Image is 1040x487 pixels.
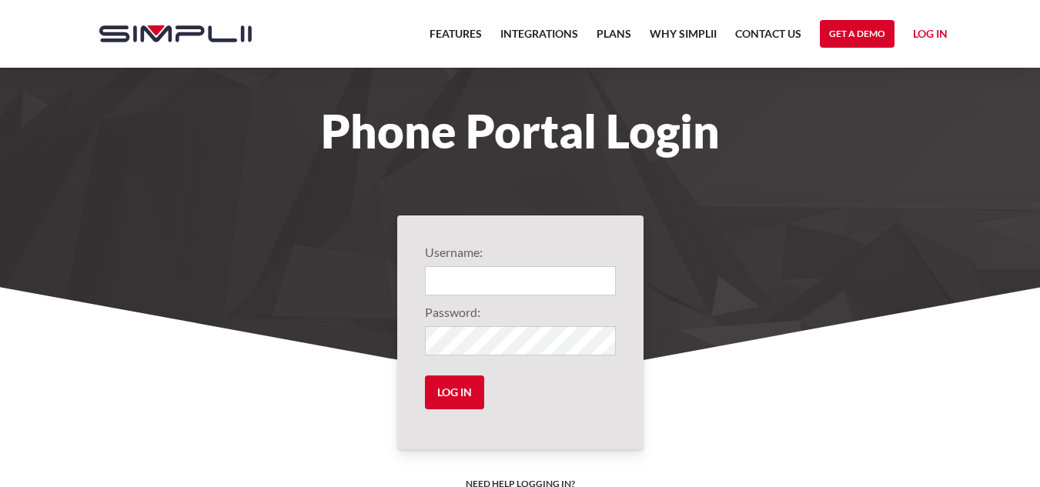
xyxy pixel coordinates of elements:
label: Password: [425,303,616,322]
a: Get a Demo [820,20,895,48]
form: Login [425,243,616,422]
a: Features [430,25,482,52]
a: Log in [913,25,948,48]
a: Contact US [735,25,801,52]
a: Integrations [500,25,578,52]
img: Simplii [99,25,252,42]
h1: Phone Portal Login [84,114,957,148]
a: Plans [597,25,631,52]
label: Username: [425,243,616,262]
input: Log in [425,375,484,409]
a: Why Simplii [650,25,717,52]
